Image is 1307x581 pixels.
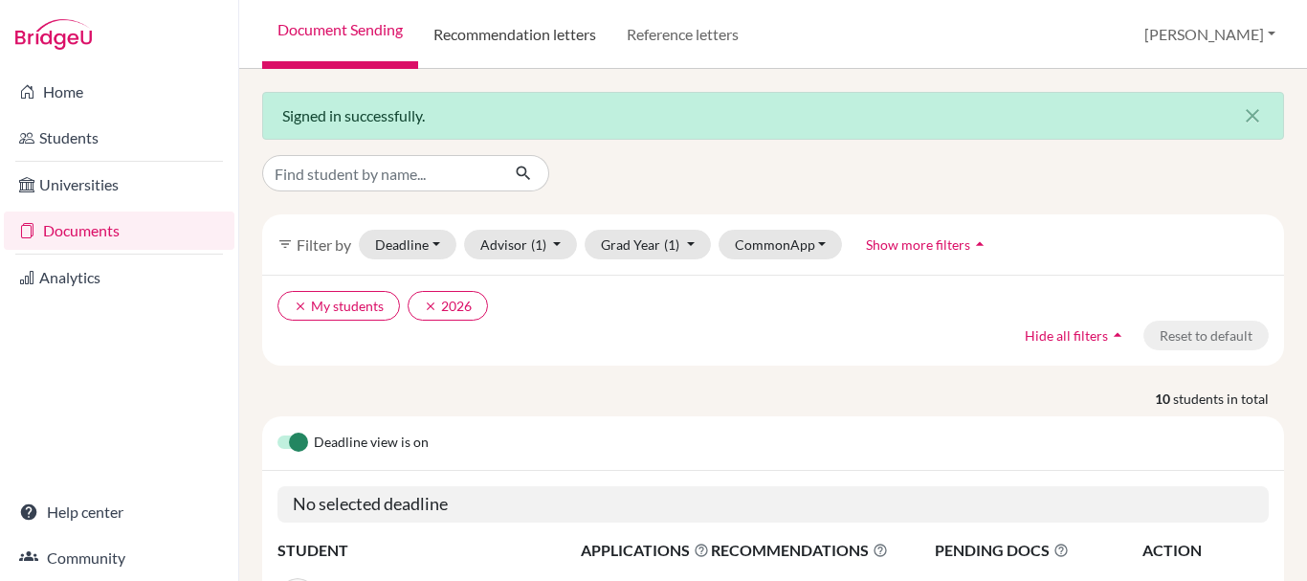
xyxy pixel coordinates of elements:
button: Deadline [359,230,456,259]
a: Community [4,539,234,577]
span: Hide all filters [1025,327,1108,344]
input: Find student by name... [262,155,499,191]
span: students in total [1173,389,1284,409]
span: (1) [531,236,546,253]
a: Help center [4,493,234,531]
button: CommonApp [719,230,843,259]
img: Bridge-U [15,19,92,50]
button: Advisor(1) [464,230,578,259]
th: STUDENT [277,538,580,563]
button: clear2026 [408,291,488,321]
span: (1) [664,236,679,253]
strong: 10 [1155,389,1173,409]
button: [PERSON_NAME] [1136,16,1284,53]
a: Home [4,73,234,111]
span: Filter by [297,235,351,254]
i: close [1241,104,1264,127]
div: Signed in successfully. [262,92,1284,140]
button: clearMy students [277,291,400,321]
button: Close [1222,93,1283,139]
i: filter_list [277,236,293,252]
span: PENDING DOCS [935,539,1141,562]
button: Grad Year(1) [585,230,711,259]
span: Show more filters [866,236,970,253]
i: clear [424,300,437,313]
i: clear [294,300,307,313]
a: Universities [4,166,234,204]
a: Analytics [4,258,234,297]
h5: No selected deadline [277,486,1269,523]
span: Deadline view is on [314,432,429,455]
a: Students [4,119,234,157]
i: arrow_drop_up [1108,325,1127,345]
i: arrow_drop_up [970,235,989,254]
a: Documents [4,212,234,250]
button: Hide all filtersarrow_drop_up [1008,321,1143,350]
button: Reset to default [1143,321,1269,350]
button: Show more filtersarrow_drop_up [850,230,1006,259]
span: APPLICATIONS [581,539,709,562]
th: ACTION [1141,538,1269,563]
span: RECOMMENDATIONS [711,539,888,562]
